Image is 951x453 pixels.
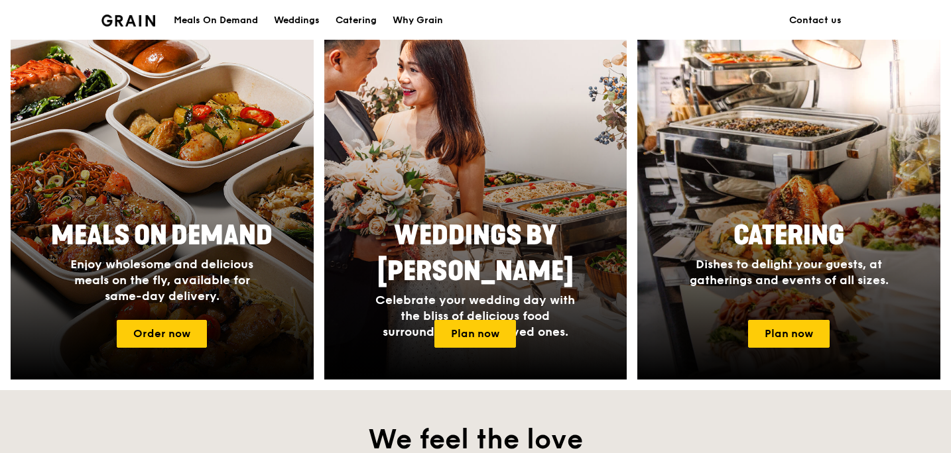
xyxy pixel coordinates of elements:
[328,1,385,40] a: Catering
[377,220,574,287] span: Weddings by [PERSON_NAME]
[781,1,850,40] a: Contact us
[174,1,258,40] div: Meals On Demand
[733,220,844,252] span: Catering
[637,30,940,379] a: CateringDishes to delight your guests, at gatherings and events of all sizes.Plan now
[117,320,207,348] a: Order now
[375,293,575,339] span: Celebrate your wedding day with the bliss of delicious food surrounded by your loved ones.
[393,1,443,40] div: Why Grain
[101,15,155,26] img: Grain
[266,1,328,40] a: Weddings
[385,1,451,40] a: Why Grain
[324,30,627,379] a: Weddings by [PERSON_NAME]Celebrate your wedding day with the bliss of delicious food surrounded b...
[434,320,516,348] a: Plan now
[51,220,273,252] span: Meals On Demand
[336,1,377,40] div: Catering
[274,1,320,40] div: Weddings
[70,257,253,303] span: Enjoy wholesome and delicious meals on the fly, available for same-day delivery.
[748,320,830,348] a: Plan now
[11,30,314,379] a: Meals On DemandEnjoy wholesome and delicious meals on the fly, available for same-day delivery.Or...
[690,257,889,287] span: Dishes to delight your guests, at gatherings and events of all sizes.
